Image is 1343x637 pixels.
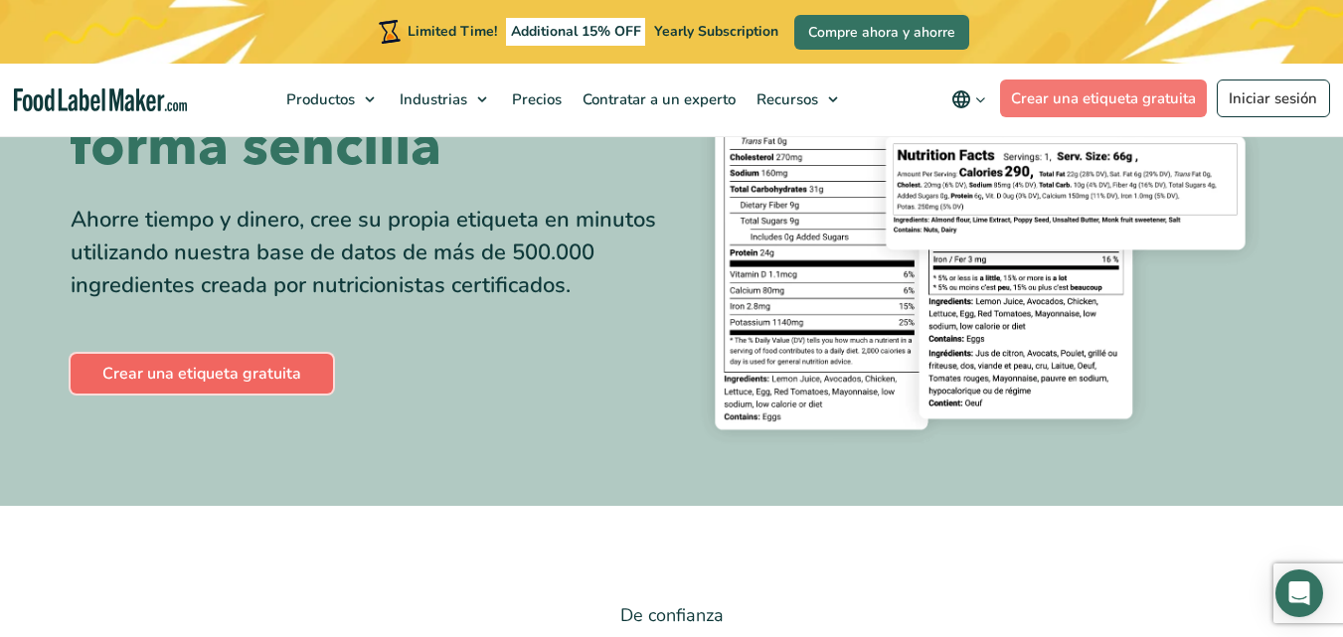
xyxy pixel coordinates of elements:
[280,89,357,109] span: Productos
[502,64,568,135] a: Precios
[1217,80,1330,117] a: Iniciar sesión
[71,204,657,302] div: Ahorre tiempo y dinero, cree su propia etiqueta en minutos utilizando nuestra base de datos de má...
[506,89,564,109] span: Precios
[506,18,646,46] span: Additional 15% OFF
[71,601,1273,630] p: De confianza
[573,64,742,135] a: Contratar a un experto
[394,89,469,109] span: Industrias
[654,22,778,41] span: Yearly Subscription
[794,15,969,50] a: Compre ahora y ahorre
[1275,569,1323,617] div: Open Intercom Messenger
[1000,80,1208,117] a: Crear una etiqueta gratuita
[408,22,497,41] span: Limited Time!
[71,354,333,394] a: Crear una etiqueta gratuita
[390,64,497,135] a: Industrias
[577,89,738,109] span: Contratar a un experto
[276,64,385,135] a: Productos
[751,89,820,109] span: Recursos
[747,64,848,135] a: Recursos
